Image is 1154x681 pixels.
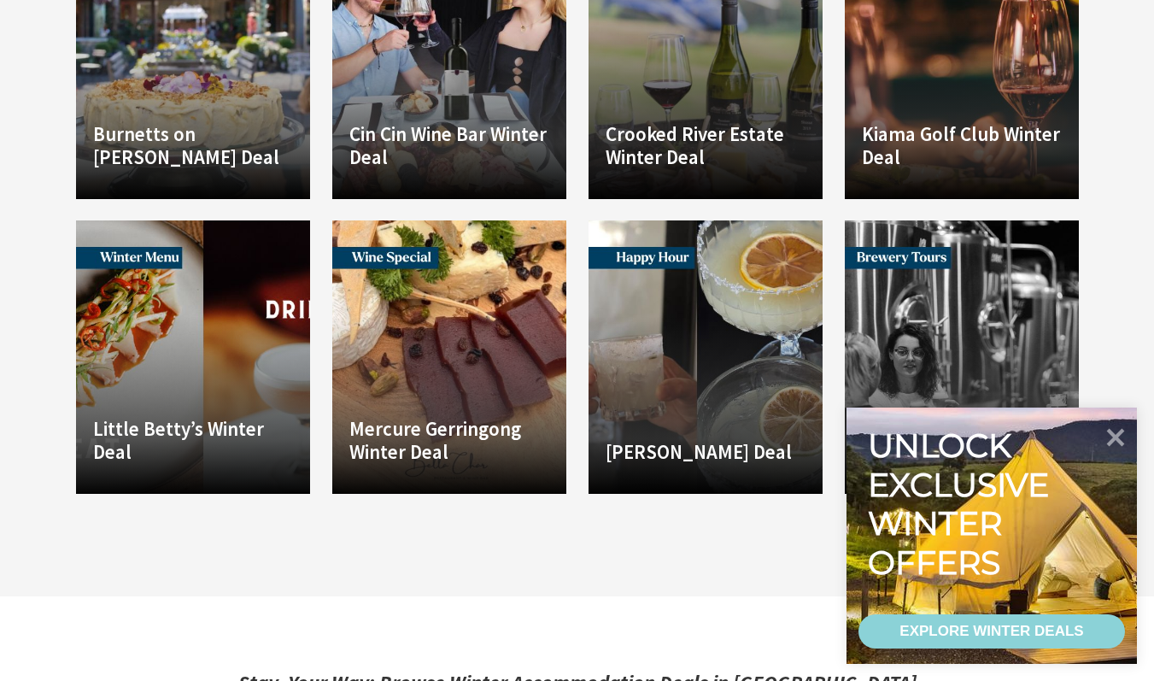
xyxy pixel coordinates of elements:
h4: Mercure Gerringong Winter Deal [349,417,549,464]
h4: Little Betty’s Winter Deal [93,417,293,464]
div: EXPLORE WINTER DEALS [899,614,1083,649]
a: Another Image Used [PERSON_NAME] Deal [589,220,823,494]
h4: Kiama Golf Club Winter Deal [862,122,1062,169]
div: Unlock exclusive winter offers [868,426,1057,582]
h4: Burnetts on [PERSON_NAME] Deal [93,122,293,169]
a: EXPLORE WINTER DEALS [858,614,1125,649]
h4: [PERSON_NAME] Deal [606,440,805,464]
a: Another Image Used Little Betty’s Winter Deal [76,220,310,494]
h4: Crooked River Estate Winter Deal [606,122,805,169]
a: Another Image Used Stoic Brewery Winter Deal [845,220,1079,494]
h4: Cin Cin Wine Bar Winter Deal [349,122,549,169]
a: Another Image Used Mercure Gerringong Winter Deal [332,220,566,494]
